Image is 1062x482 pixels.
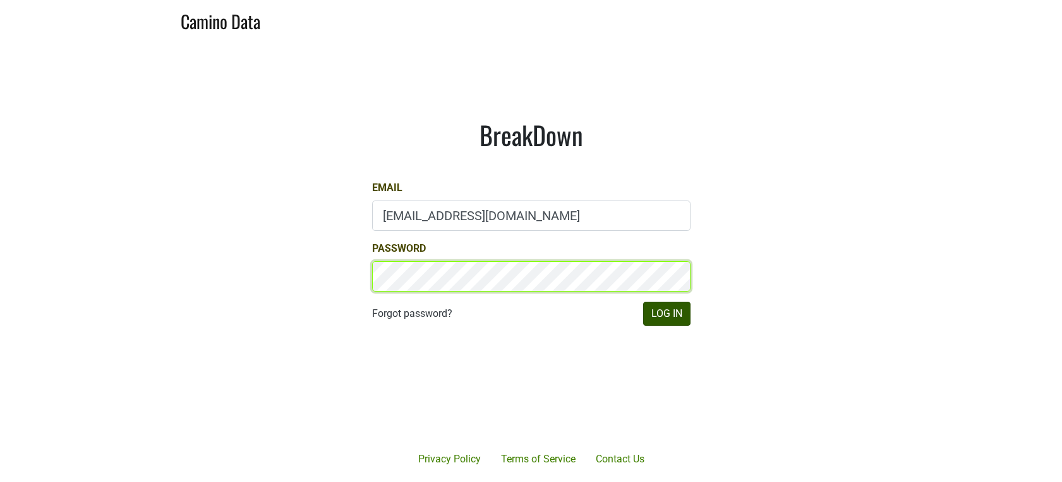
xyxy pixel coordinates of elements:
a: Camino Data [181,5,260,35]
a: Contact Us [586,447,655,472]
a: Forgot password? [372,306,452,321]
h1: BreakDown [372,120,691,150]
a: Terms of Service [491,447,586,472]
button: Log In [643,302,691,326]
label: Email [372,180,402,195]
a: Privacy Policy [408,447,491,472]
label: Password [372,241,426,256]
